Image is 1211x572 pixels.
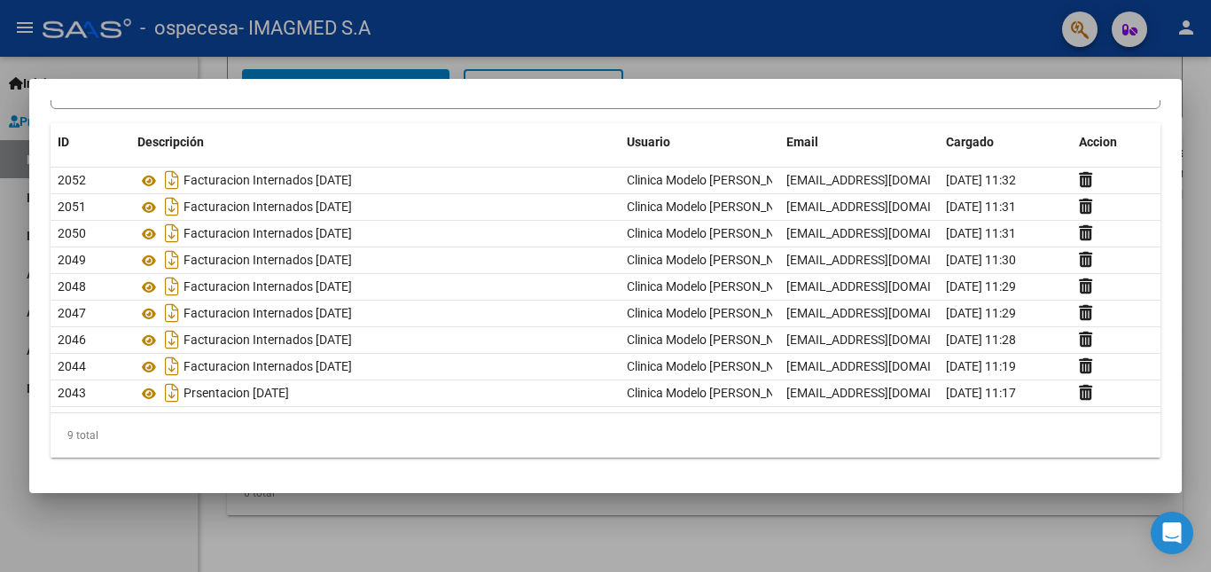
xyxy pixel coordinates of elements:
span: [DATE] 11:30 [946,253,1016,267]
span: 2052 [58,173,86,187]
span: 2044 [58,359,86,373]
span: [EMAIL_ADDRESS][DOMAIN_NAME] [786,226,983,240]
span: [EMAIL_ADDRESS][DOMAIN_NAME] [786,200,983,214]
div: Facturacion Internados [DATE] [137,325,613,354]
span: Clinica Modelo [PERSON_NAME] [627,386,804,400]
div: Facturacion Internados [DATE] [137,166,613,194]
div: Facturacion Internados [DATE] [137,299,613,327]
div: Facturacion Internados [DATE] [137,192,613,221]
span: Email [786,135,818,149]
span: Clinica Modelo [PERSON_NAME] [627,173,804,187]
span: Clinica Modelo [PERSON_NAME] [627,306,804,320]
span: [DATE] 11:31 [946,200,1016,214]
i: Descargar documento [160,219,184,247]
span: [DATE] 11:29 [946,279,1016,294]
span: Clinica Modelo [PERSON_NAME] [627,359,804,373]
span: [DATE] 11:29 [946,306,1016,320]
div: 9 total [51,413,1160,458]
span: Descripción [137,135,204,149]
datatable-header-cell: ID [51,123,130,161]
datatable-header-cell: Cargado [939,123,1072,161]
div: Facturacion Internados [DATE] [137,272,613,301]
div: Open Intercom Messenger [1151,512,1193,554]
span: [EMAIL_ADDRESS][DOMAIN_NAME] [786,279,983,294]
span: [EMAIL_ADDRESS][DOMAIN_NAME] [786,386,983,400]
datatable-header-cell: Usuario [620,123,779,161]
span: [DATE] 11:28 [946,333,1016,347]
span: 2050 [58,226,86,240]
span: Accion [1079,135,1117,149]
span: 2043 [58,386,86,400]
span: Clinica Modelo [PERSON_NAME] [627,279,804,294]
span: Clinica Modelo [PERSON_NAME] [627,200,804,214]
span: [EMAIL_ADDRESS][DOMAIN_NAME] [786,306,983,320]
div: Facturacion Internados [DATE] [137,352,613,380]
i: Descargar documento [160,352,184,380]
span: 2046 [58,333,86,347]
span: 2049 [58,253,86,267]
span: [DATE] 11:32 [946,173,1016,187]
datatable-header-cell: Email [779,123,939,161]
span: [EMAIL_ADDRESS][DOMAIN_NAME] [786,173,983,187]
i: Descargar documento [160,192,184,221]
i: Descargar documento [160,166,184,194]
i: Descargar documento [160,246,184,274]
datatable-header-cell: Descripción [130,123,620,161]
span: Usuario [627,135,670,149]
span: Clinica Modelo [PERSON_NAME] [627,226,804,240]
span: [EMAIL_ADDRESS][DOMAIN_NAME] [786,359,983,373]
datatable-header-cell: Accion [1072,123,1160,161]
span: Clinica Modelo [PERSON_NAME] [627,333,804,347]
span: 2047 [58,306,86,320]
span: 2051 [58,200,86,214]
span: [EMAIL_ADDRESS][DOMAIN_NAME] [786,333,983,347]
span: [DATE] 11:17 [946,386,1016,400]
div: Prsentacion [DATE] [137,379,613,407]
span: [EMAIL_ADDRESS][DOMAIN_NAME] [786,253,983,267]
i: Descargar documento [160,325,184,354]
span: 2048 [58,279,86,294]
span: [DATE] 11:19 [946,359,1016,373]
div: Facturacion Internados [DATE] [137,219,613,247]
i: Descargar documento [160,379,184,407]
span: ID [58,135,69,149]
i: Descargar documento [160,299,184,327]
span: Cargado [946,135,994,149]
i: Descargar documento [160,272,184,301]
span: Clinica Modelo [PERSON_NAME] [627,253,804,267]
span: [DATE] 11:31 [946,226,1016,240]
div: Facturacion Internados [DATE] [137,246,613,274]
